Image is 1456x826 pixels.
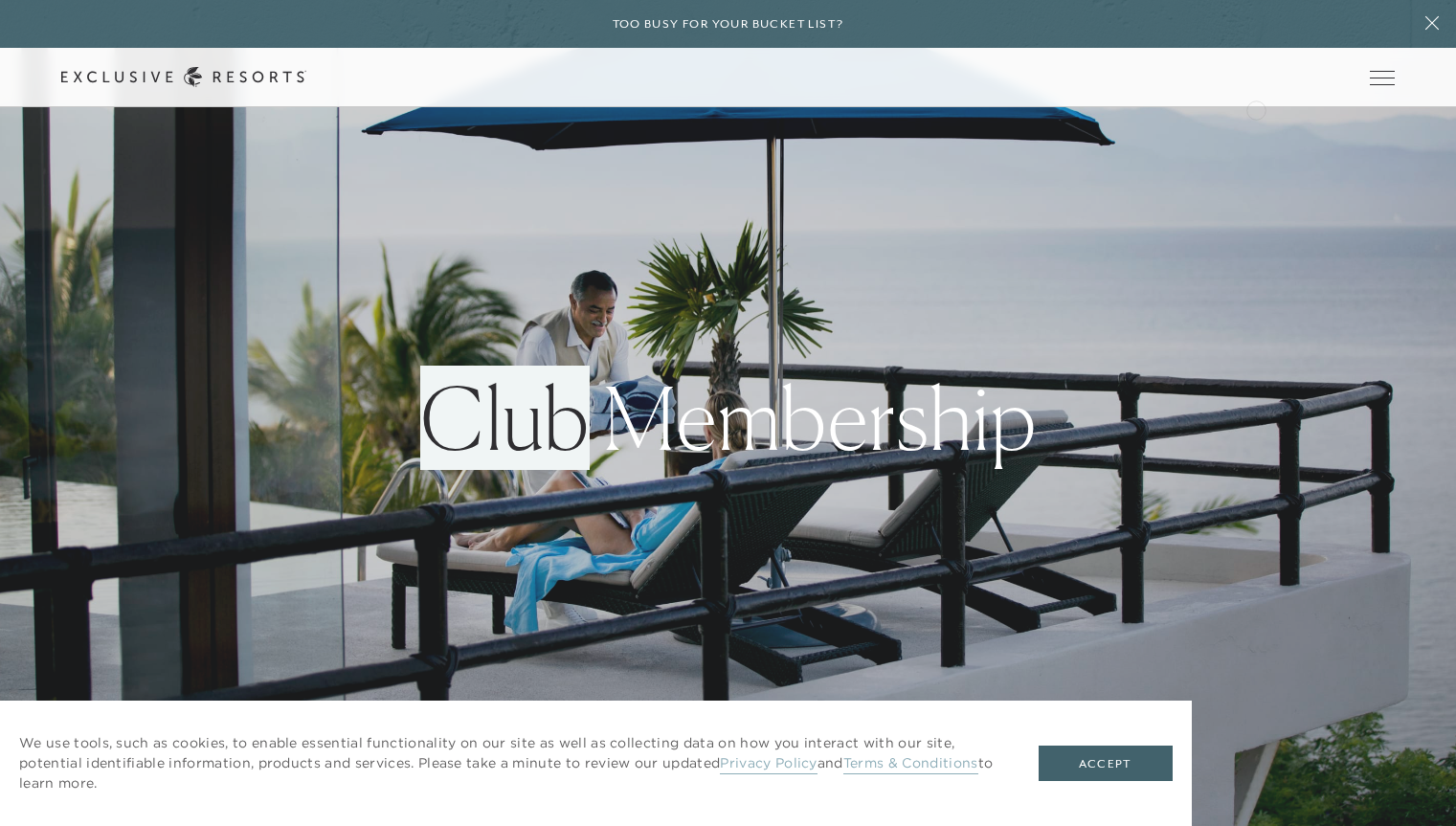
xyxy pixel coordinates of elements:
[1370,71,1395,84] button: Open navigation
[1039,746,1173,782] button: Accept
[843,754,978,774] a: Terms & Conditions
[19,733,1000,793] p: We use tools, such as cookies, to enable essential functionality on our site as well as collectin...
[720,754,817,774] a: Privacy Policy
[613,15,844,33] h6: Too busy for your bucket list?
[420,375,1037,461] h1: Club Membership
